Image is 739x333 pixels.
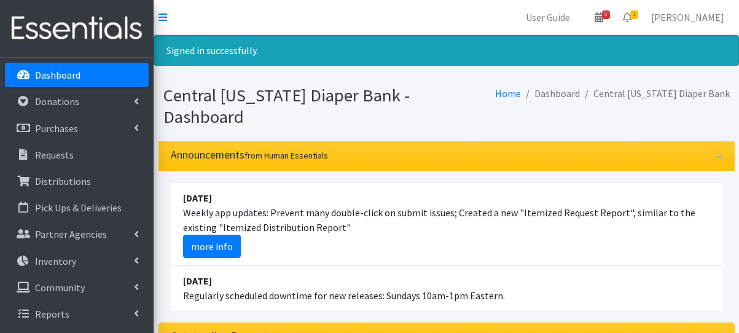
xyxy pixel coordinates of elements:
img: HumanEssentials [5,8,149,49]
strong: [DATE] [183,192,212,204]
div: Signed in successfully. [154,35,739,66]
li: Regularly scheduled downtime for new releases: Sundays 10am-1pm Eastern. [171,266,722,310]
h1: Central [US_STATE] Diaper Bank - Dashboard [163,85,442,127]
a: Home [495,87,521,100]
a: 5 [585,5,613,29]
p: Inventory [35,255,76,267]
a: Community [5,275,149,300]
p: Distributions [35,175,91,187]
a: Pick Ups & Deliveries [5,195,149,220]
a: 1 [613,5,641,29]
h3: Announcements [171,149,328,162]
a: Reports [5,302,149,326]
span: 5 [602,10,610,19]
a: Requests [5,143,149,167]
li: Dashboard [521,85,580,103]
a: [PERSON_NAME] [641,5,734,29]
li: Central [US_STATE] Diaper Bank [580,85,730,103]
span: 1 [630,10,638,19]
p: Purchases [35,122,78,135]
a: Partner Agencies [5,222,149,246]
a: Purchases [5,116,149,141]
li: Weekly app updates: Prevent many double-click on submit issues; Created a new "Itemized Request R... [171,183,722,266]
a: Dashboard [5,63,149,87]
a: Inventory [5,249,149,273]
p: Requests [35,149,74,161]
p: Donations [35,95,79,108]
a: User Guide [516,5,580,29]
a: Donations [5,89,149,114]
p: Pick Ups & Deliveries [35,202,122,214]
small: from Human Essentials [244,150,328,161]
p: Dashboard [35,69,80,81]
p: Reports [35,308,69,320]
a: more info [183,235,241,258]
p: Partner Agencies [35,228,107,240]
strong: [DATE] [183,275,212,287]
a: Distributions [5,169,149,194]
p: Community [35,281,85,294]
